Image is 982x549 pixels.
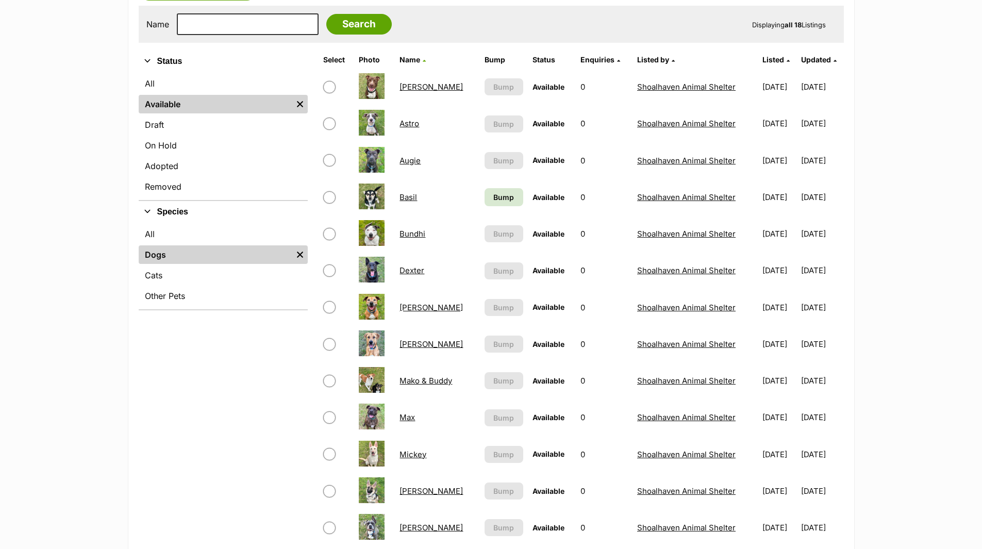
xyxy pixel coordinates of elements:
button: Bump [485,225,523,242]
td: [DATE] [758,179,800,215]
button: Status [139,55,308,68]
span: Listed [762,55,784,64]
button: Bump [485,409,523,426]
td: 0 [576,69,632,105]
td: [DATE] [758,510,800,545]
a: Draft [139,115,308,134]
a: Shoalhaven Animal Shelter [637,412,736,422]
td: [DATE] [801,106,843,141]
a: Listed [762,55,790,64]
td: [DATE] [801,69,843,105]
a: Remove filter [292,245,308,264]
a: Bundhi [400,229,425,239]
button: Bump [485,483,523,500]
span: Bump [493,412,514,423]
span: Bump [493,119,514,129]
th: Select [319,52,354,68]
span: Bump [493,449,514,460]
a: Astro [400,119,419,128]
a: Bump [485,188,523,206]
span: Updated [801,55,831,64]
a: Shoalhaven Animal Shelter [637,265,736,275]
td: [DATE] [758,437,800,472]
td: 0 [576,143,632,178]
th: Status [528,52,575,68]
span: Available [532,266,564,275]
span: translation missing: en.admin.listings.index.attributes.enquiries [580,55,614,64]
button: Bump [485,115,523,132]
button: Bump [485,446,523,463]
td: 0 [576,363,632,398]
td: 0 [576,290,632,325]
span: Bump [493,265,514,276]
td: [DATE] [758,363,800,398]
td: [DATE] [758,290,800,325]
td: [DATE] [801,143,843,178]
span: Available [532,376,564,385]
td: 0 [576,106,632,141]
a: Shoalhaven Animal Shelter [637,339,736,349]
span: Available [532,523,564,532]
td: [DATE] [801,437,843,472]
span: Bump [493,228,514,239]
td: [DATE] [801,216,843,252]
a: Remove filter [292,95,308,113]
span: Bump [493,375,514,386]
td: [DATE] [758,216,800,252]
a: Shoalhaven Animal Shelter [637,192,736,202]
a: Shoalhaven Animal Shelter [637,82,736,92]
a: Other Pets [139,287,308,305]
a: Cats [139,266,308,285]
button: Bump [485,152,523,169]
button: Bump [485,336,523,353]
a: Dogs [139,245,292,264]
a: All [139,74,308,93]
td: 0 [576,179,632,215]
button: Bump [485,78,523,95]
a: Shoalhaven Animal Shelter [637,523,736,533]
div: Status [139,72,308,200]
a: All [139,225,308,243]
th: Photo [355,52,394,68]
a: Name [400,55,426,64]
a: Shoalhaven Animal Shelter [637,229,736,239]
a: Mickey [400,450,426,459]
a: Shoalhaven Animal Shelter [637,303,736,312]
a: Max [400,412,415,422]
span: Bump [493,192,514,203]
td: 0 [576,510,632,545]
td: [DATE] [801,363,843,398]
td: 0 [576,326,632,362]
span: Available [532,450,564,458]
span: Bump [493,339,514,350]
div: Species [139,223,308,309]
td: [DATE] [758,106,800,141]
a: [PERSON_NAME] [400,82,463,92]
td: [DATE] [758,143,800,178]
a: Basil [400,192,417,202]
a: Enquiries [580,55,620,64]
td: [DATE] [801,290,843,325]
span: Available [532,193,564,202]
td: [DATE] [801,326,843,362]
a: Shoalhaven Animal Shelter [637,119,736,128]
button: Bump [485,299,523,316]
td: 0 [576,253,632,288]
input: Search [326,14,392,35]
td: 0 [576,400,632,435]
label: Name [146,20,169,29]
span: Available [532,487,564,495]
a: Available [139,95,292,113]
td: [DATE] [801,400,843,435]
span: Bump [493,302,514,313]
span: Available [532,303,564,311]
a: [PERSON_NAME] [400,339,463,349]
a: Shoalhaven Animal Shelter [637,450,736,459]
td: 0 [576,437,632,472]
a: Adopted [139,157,308,175]
span: Listed by [637,55,669,64]
span: Available [532,119,564,128]
span: Available [532,156,564,164]
a: Mako & Buddy [400,376,452,386]
td: 0 [576,216,632,252]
